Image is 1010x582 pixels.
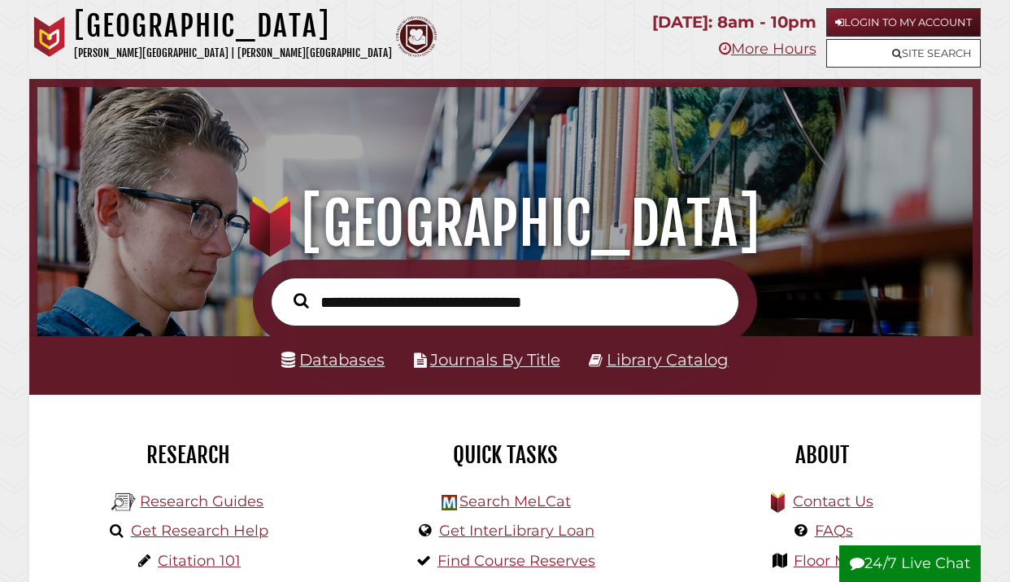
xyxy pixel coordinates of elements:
a: FAQs [815,522,853,540]
a: Get Research Help [131,522,268,540]
a: Databases [281,350,385,370]
img: Calvin University [29,16,70,57]
a: Journals By Title [430,350,560,370]
img: Hekman Library Logo [442,495,457,510]
button: Search [285,289,316,312]
p: [DATE]: 8am - 10pm [652,8,816,37]
h1: [GEOGRAPHIC_DATA] [53,188,958,260]
img: Calvin Theological Seminary [396,16,437,57]
a: Find Course Reserves [438,552,595,570]
a: Site Search [826,39,981,68]
a: Research Guides [140,492,263,510]
p: [PERSON_NAME][GEOGRAPHIC_DATA] | [PERSON_NAME][GEOGRAPHIC_DATA] [74,44,392,63]
a: Get InterLibrary Loan [439,522,594,540]
a: Login to My Account [826,8,981,37]
a: Floor Maps [794,552,874,570]
h2: Quick Tasks [359,441,651,469]
a: Library Catalog [607,350,729,370]
a: Contact Us [793,492,873,510]
a: More Hours [719,40,816,58]
a: Citation 101 [158,552,241,570]
a: Search MeLCat [459,492,571,510]
h2: About [676,441,969,469]
h2: Research [41,441,334,469]
h1: [GEOGRAPHIC_DATA] [74,8,392,44]
img: Hekman Library Logo [111,490,136,514]
i: Search [294,293,308,309]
